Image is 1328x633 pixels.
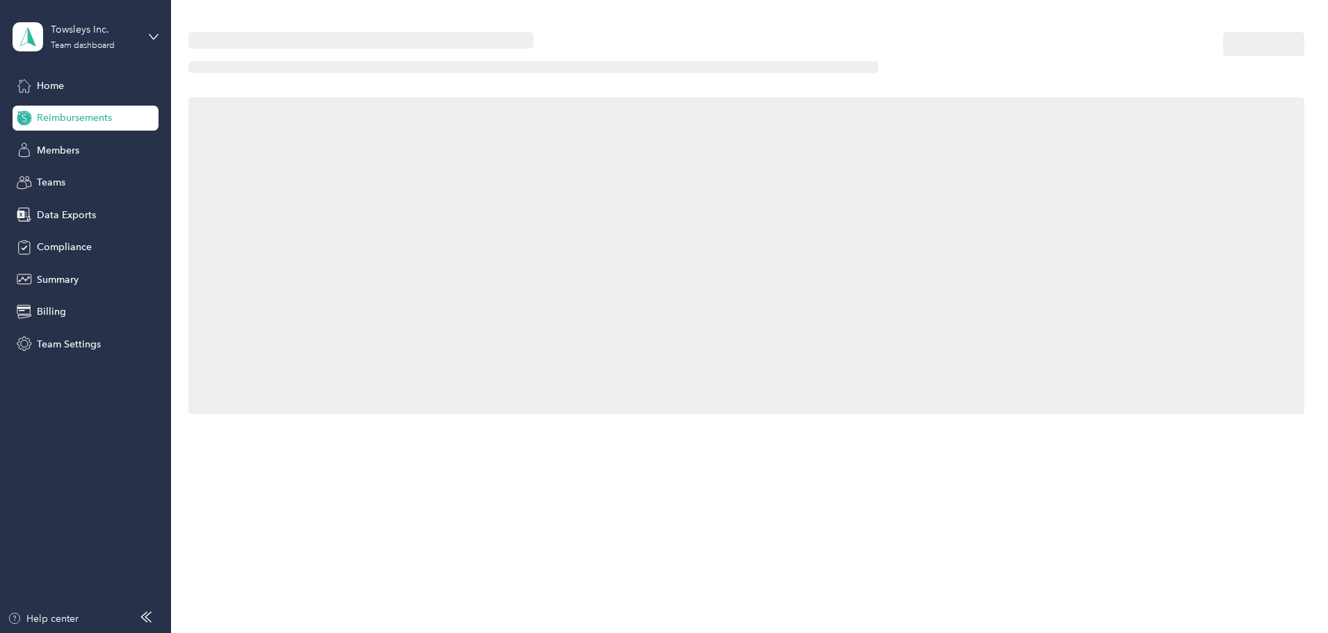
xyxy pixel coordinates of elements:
[37,337,101,352] span: Team Settings
[1250,555,1328,633] iframe: Everlance-gr Chat Button Frame
[37,240,92,254] span: Compliance
[37,272,79,287] span: Summary
[8,611,79,626] button: Help center
[37,304,66,319] span: Billing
